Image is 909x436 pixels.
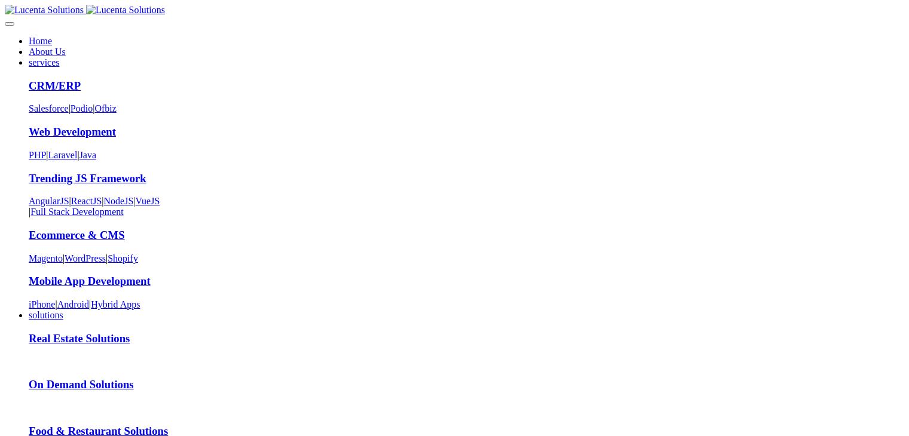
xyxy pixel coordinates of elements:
a: ReactJS [71,196,102,206]
a: VueJS [136,196,160,206]
a: Trending JS Framework [29,172,146,185]
a: PHP [29,150,46,160]
a: iPhone [29,299,55,309]
a: Android [57,299,89,309]
a: Salesforce [29,103,69,113]
a: Hybrid Apps [91,299,140,309]
a: About Us [29,47,66,57]
a: CRM/ERP [29,79,81,92]
a: Shopify [108,253,138,263]
img: Lucenta Solutions [86,5,165,16]
div: | | [29,253,904,264]
a: Web Development [29,125,116,138]
div: | | [29,299,904,310]
a: Ofbiz [94,103,116,113]
a: Mobile App Development [29,275,151,287]
a: AngularJS [29,196,69,206]
a: On Demand Solutions [29,378,134,391]
a: Laravel [48,150,78,160]
div: | | [29,103,904,114]
a: Full Stack Development [30,207,124,217]
a: Magento [29,253,63,263]
a: Java [79,150,96,160]
a: NodeJS [104,196,134,206]
div: | | | | [29,196,904,217]
a: Ecommerce & CMS [29,229,125,241]
a: WordPress [65,253,106,263]
a: services [29,57,60,67]
a: Real Estate Solutions [29,332,130,345]
img: Lucenta Solutions [5,5,84,16]
a: Home [29,36,52,46]
a: Podio [71,103,93,113]
a: solutions [29,310,63,320]
div: | | [29,150,904,161]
